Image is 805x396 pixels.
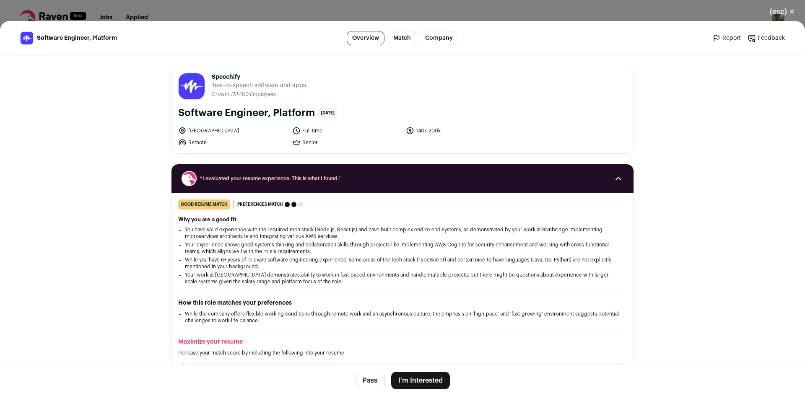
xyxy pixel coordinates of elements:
p: Increase your match score by including the following into your resume [178,349,627,356]
h2: Maximize your resume [178,338,627,346]
li: You have solid experience with the required tech stack (Node.js, React.js) and have built complex... [185,226,620,240]
a: Feedback [748,34,785,42]
span: Speechify [212,73,308,81]
a: Company [420,31,458,45]
span: Text-to-speech software and apps. [212,81,308,90]
li: Senior [292,138,401,147]
li: While you have 6+ years of relevant software engineering experience, some areas of the tech stack... [185,256,620,270]
h2: How this role matches your preferences [178,299,627,307]
a: Overview [347,31,384,45]
li: 140k-200k [406,127,515,135]
li: Your work at [GEOGRAPHIC_DATA] demonstrates ability to work in fast-paced environments and handle... [185,272,620,285]
li: Your experience shows good systems thinking and collaboration skills through projects like implem... [185,241,620,255]
span: Preferences match [237,200,283,209]
button: I'm Interested [391,372,450,389]
li: Remote [178,138,287,147]
li: [GEOGRAPHIC_DATA] [178,127,287,135]
li: Full time [292,127,401,135]
div: good resume match [178,199,230,210]
button: Pass [356,372,384,389]
img: 59b05ed76c69f6ff723abab124283dfa738d80037756823f9fc9e3f42b66bce3.jpg [179,73,205,99]
h1: Software Engineer, Platform [178,106,315,120]
span: “I evaluated your resume experience. This is what I found.” [200,175,605,182]
a: Match [388,31,416,45]
img: 59b05ed76c69f6ff723abab124283dfa738d80037756823f9fc9e3f42b66bce3.jpg [21,32,33,44]
li: Growth [212,91,231,98]
button: Close modal [760,3,805,21]
span: Software Engineer, Platform [37,34,117,42]
span: 51-100 Employees [233,92,276,97]
span: [DATE] [318,108,337,118]
a: Report [712,34,741,42]
li: While the company offers flexible working conditions through remote work and an asynchronous cult... [185,311,620,324]
li: / [231,91,276,98]
h2: Why you are a good fit [178,216,627,223]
